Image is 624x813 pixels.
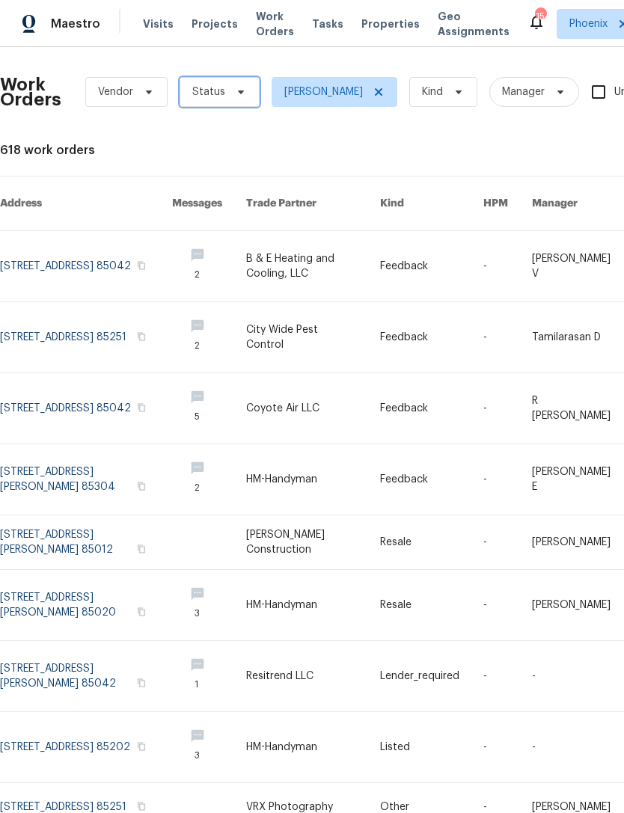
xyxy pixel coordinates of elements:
[143,16,174,31] span: Visits
[471,641,520,712] td: -
[368,231,471,302] td: Feedback
[160,177,234,231] th: Messages
[535,9,545,24] div: 15
[368,515,471,570] td: Resale
[234,641,368,712] td: Resitrend LLC
[256,9,294,39] span: Work Orders
[471,444,520,515] td: -
[471,231,520,302] td: -
[234,302,368,373] td: City Wide Pest Control
[135,800,148,813] button: Copy Address
[135,740,148,753] button: Copy Address
[51,16,100,31] span: Maestro
[368,302,471,373] td: Feedback
[135,330,148,343] button: Copy Address
[98,85,133,99] span: Vendor
[368,641,471,712] td: Lender_required
[135,605,148,619] button: Copy Address
[234,231,368,302] td: B & E Heating and Cooling, LLC
[192,16,238,31] span: Projects
[471,712,520,783] td: -
[471,177,520,231] th: HPM
[234,444,368,515] td: HM-Handyman
[368,712,471,783] td: Listed
[312,19,343,29] span: Tasks
[471,302,520,373] td: -
[502,85,545,99] span: Manager
[284,85,363,99] span: [PERSON_NAME]
[234,712,368,783] td: HM-Handyman
[234,515,368,570] td: [PERSON_NAME] Construction
[361,16,420,31] span: Properties
[192,85,225,99] span: Status
[135,479,148,493] button: Copy Address
[135,542,148,556] button: Copy Address
[368,373,471,444] td: Feedback
[471,570,520,641] td: -
[368,570,471,641] td: Resale
[234,373,368,444] td: Coyote Air LLC
[422,85,443,99] span: Kind
[135,401,148,414] button: Copy Address
[569,16,608,31] span: Phoenix
[234,570,368,641] td: HM-Handyman
[368,177,471,231] th: Kind
[471,373,520,444] td: -
[368,444,471,515] td: Feedback
[234,177,368,231] th: Trade Partner
[135,676,148,690] button: Copy Address
[135,259,148,272] button: Copy Address
[438,9,510,39] span: Geo Assignments
[471,515,520,570] td: -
